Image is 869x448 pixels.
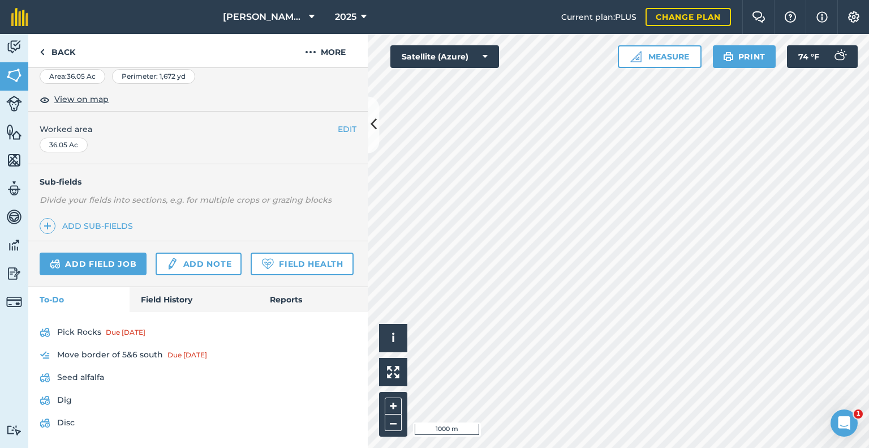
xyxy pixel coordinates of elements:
[40,123,356,135] span: Worked area
[379,324,407,352] button: i
[6,152,22,169] img: svg+xml;base64,PHN2ZyB4bWxucz0iaHR0cDovL3d3dy53My5vcmcvMjAwMC9zdmciIHdpZHRoPSI1NiIgaGVpZ2h0PSI2MC...
[130,287,258,312] a: Field History
[40,323,356,342] a: Pick RocksDue [DATE]
[6,208,22,225] img: svg+xml;base64,PD94bWwgdmVyc2lvbj0iMS4wIiBlbmNvZGluZz0idXRmLTgiPz4KPCEtLSBHZW5lcmF0b3I6IEFkb2JlIE...
[40,253,147,275] a: Add field job
[40,138,88,152] div: 36.05 Ac
[283,34,368,67] button: More
[385,415,402,431] button: –
[6,39,22,56] img: svg+xml;base64,PD94bWwgdmVyc2lvbj0iMS4wIiBlbmNvZGluZz0idXRmLTgiPz4KPCEtLSBHZW5lcmF0b3I6IEFkb2JlIE...
[40,346,356,364] a: Move border of 5&6 southDue [DATE]
[40,218,137,234] a: Add sub-fields
[40,45,45,59] img: svg+xml;base64,PHN2ZyB4bWxucz0iaHR0cDovL3d3dy53My5vcmcvMjAwMC9zdmciIHdpZHRoPSI5IiBoZWlnaHQ9IjI0Ii...
[561,11,636,23] span: Current plan : PLUS
[630,51,642,62] img: Ruler icon
[50,257,61,271] img: svg+xml;base64,PD94bWwgdmVyc2lvbj0iMS4wIiBlbmNvZGluZz0idXRmLTgiPz4KPCEtLSBHZW5lcmF0b3I6IEFkb2JlIE...
[847,11,861,23] img: A cog icon
[28,287,130,312] a: To-Do
[784,11,797,23] img: A question mark icon
[54,93,109,105] span: View on map
[787,45,858,68] button: 74 °F
[40,416,50,430] img: svg+xml;base64,PD94bWwgdmVyc2lvbj0iMS4wIiBlbmNvZGluZz0idXRmLTgiPz4KPCEtLSBHZW5lcmF0b3I6IEFkb2JlIE...
[713,45,776,68] button: Print
[646,8,731,26] a: Change plan
[40,93,109,106] button: View on map
[44,219,51,233] img: svg+xml;base64,PHN2ZyB4bWxucz0iaHR0cDovL3d3dy53My5vcmcvMjAwMC9zdmciIHdpZHRoPSIxNCIgaGVpZ2h0PSIyNC...
[385,398,402,415] button: +
[335,10,356,24] span: 2025
[305,45,316,59] img: svg+xml;base64,PHN2ZyB4bWxucz0iaHR0cDovL3d3dy53My5vcmcvMjAwMC9zdmciIHdpZHRoPSIyMCIgaGVpZ2h0PSIyNC...
[40,394,50,407] img: svg+xml;base64,PD94bWwgdmVyc2lvbj0iMS4wIiBlbmNvZGluZz0idXRmLTgiPz4KPCEtLSBHZW5lcmF0b3I6IEFkb2JlIE...
[40,414,356,432] a: Disc
[752,11,765,23] img: Two speech bubbles overlapping with the left bubble in the forefront
[390,45,499,68] button: Satellite (Azure)
[40,195,332,205] em: Divide your fields into sections, e.g. for multiple crops or grazing blocks
[28,34,87,67] a: Back
[223,10,304,24] span: [PERSON_NAME] Farm
[6,96,22,112] img: svg+xml;base64,PD94bWwgdmVyc2lvbj0iMS4wIiBlbmNvZGluZz0idXRmLTgiPz4KPCEtLSBHZW5lcmF0b3I6IEFkb2JlIE...
[106,328,145,337] div: Due [DATE]
[6,123,22,140] img: svg+xml;base64,PHN2ZyB4bWxucz0iaHR0cDovL3d3dy53My5vcmcvMjAwMC9zdmciIHdpZHRoPSI1NiIgaGVpZ2h0PSI2MC...
[259,287,368,312] a: Reports
[816,10,828,24] img: svg+xml;base64,PHN2ZyB4bWxucz0iaHR0cDovL3d3dy53My5vcmcvMjAwMC9zdmciIHdpZHRoPSIxNyIgaGVpZ2h0PSIxNy...
[28,176,368,188] h4: Sub-fields
[723,50,734,63] img: svg+xml;base64,PHN2ZyB4bWxucz0iaHR0cDovL3d3dy53My5vcmcvMjAwMC9zdmciIHdpZHRoPSIxOSIgaGVpZ2h0PSIyNC...
[166,257,178,271] img: svg+xml;base64,PD94bWwgdmVyc2lvbj0iMS4wIiBlbmNvZGluZz0idXRmLTgiPz4KPCEtLSBHZW5lcmF0b3I6IEFkb2JlIE...
[6,265,22,282] img: svg+xml;base64,PD94bWwgdmVyc2lvbj0iMS4wIiBlbmNvZGluZz0idXRmLTgiPz4KPCEtLSBHZW5lcmF0b3I6IEFkb2JlIE...
[854,409,863,419] span: 1
[40,391,356,409] a: Dig
[112,69,195,84] div: Perimeter : 1,672 yd
[40,371,50,385] img: svg+xml;base64,PD94bWwgdmVyc2lvbj0iMS4wIiBlbmNvZGluZz0idXRmLTgiPz4KPCEtLSBHZW5lcmF0b3I6IEFkb2JlIE...
[387,366,399,378] img: Four arrows, one pointing top left, one top right, one bottom right and the last bottom left
[618,45,702,68] button: Measure
[392,331,395,345] span: i
[40,69,105,84] div: Area : 36.05 Ac
[251,253,353,275] a: Field Health
[40,348,50,362] img: svg+xml;base64,PD94bWwgdmVyc2lvbj0iMS4wIiBlbmNvZGluZz0idXRmLTgiPz4KPCEtLSBHZW5lcmF0b3I6IEFkb2JlIE...
[828,45,851,68] img: svg+xml;base64,PD94bWwgdmVyc2lvbj0iMS4wIiBlbmNvZGluZz0idXRmLTgiPz4KPCEtLSBHZW5lcmF0b3I6IEFkb2JlIE...
[40,93,50,106] img: svg+xml;base64,PHN2ZyB4bWxucz0iaHR0cDovL3d3dy53My5vcmcvMjAwMC9zdmciIHdpZHRoPSIxOCIgaGVpZ2h0PSIyNC...
[338,123,356,135] button: EDIT
[40,326,50,339] img: svg+xml;base64,PD94bWwgdmVyc2lvbj0iMS4wIiBlbmNvZGluZz0idXRmLTgiPz4KPCEtLSBHZW5lcmF0b3I6IEFkb2JlIE...
[6,180,22,197] img: svg+xml;base64,PD94bWwgdmVyc2lvbj0iMS4wIiBlbmNvZGluZz0idXRmLTgiPz4KPCEtLSBHZW5lcmF0b3I6IEFkb2JlIE...
[11,8,28,26] img: fieldmargin Logo
[156,253,242,275] a: Add note
[798,45,819,68] span: 74 ° F
[6,425,22,436] img: svg+xml;base64,PD94bWwgdmVyc2lvbj0iMS4wIiBlbmNvZGluZz0idXRmLTgiPz4KPCEtLSBHZW5lcmF0b3I6IEFkb2JlIE...
[831,409,858,437] iframe: Intercom live chat
[6,67,22,84] img: svg+xml;base64,PHN2ZyB4bWxucz0iaHR0cDovL3d3dy53My5vcmcvMjAwMC9zdmciIHdpZHRoPSI1NiIgaGVpZ2h0PSI2MC...
[40,369,356,387] a: Seed alfalfa
[6,294,22,310] img: svg+xml;base64,PD94bWwgdmVyc2lvbj0iMS4wIiBlbmNvZGluZz0idXRmLTgiPz4KPCEtLSBHZW5lcmF0b3I6IEFkb2JlIE...
[167,351,207,360] div: Due [DATE]
[6,237,22,254] img: svg+xml;base64,PD94bWwgdmVyc2lvbj0iMS4wIiBlbmNvZGluZz0idXRmLTgiPz4KPCEtLSBHZW5lcmF0b3I6IEFkb2JlIE...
